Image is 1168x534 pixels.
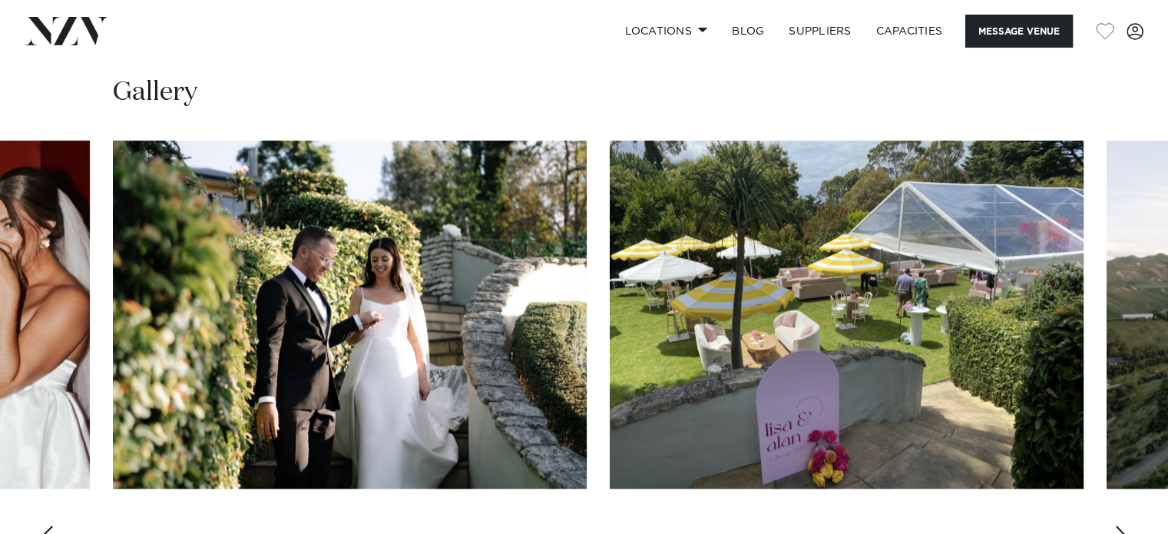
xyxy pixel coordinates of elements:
a: Capacities [864,15,955,48]
img: nzv-logo.png [25,17,108,45]
a: BLOG [720,15,776,48]
swiper-slide: 10 / 17 [113,141,587,489]
button: Message Venue [965,15,1073,48]
a: SUPPLIERS [776,15,863,48]
h2: Gallery [113,75,197,110]
swiper-slide: 11 / 17 [610,141,1084,489]
a: Locations [612,15,720,48]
